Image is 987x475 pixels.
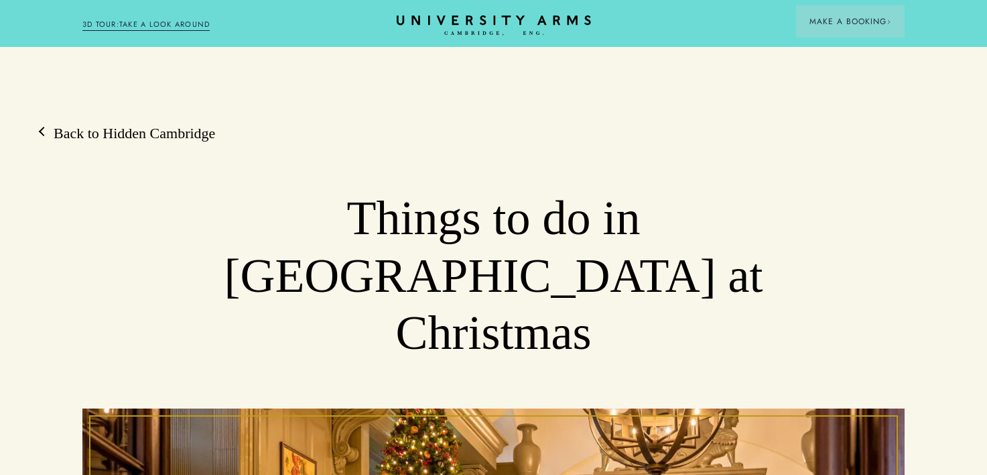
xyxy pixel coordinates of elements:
[40,123,215,144] a: Back to Hidden Cambridge
[796,5,905,38] button: Make a BookingArrow icon
[82,19,210,31] a: 3D TOUR:TAKE A LOOK AROUND
[165,190,823,362] h1: Things to do in [GEOGRAPHIC_DATA] at Christmas
[809,15,891,28] span: Make a Booking
[886,19,891,24] img: Arrow icon
[397,15,591,36] a: Home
